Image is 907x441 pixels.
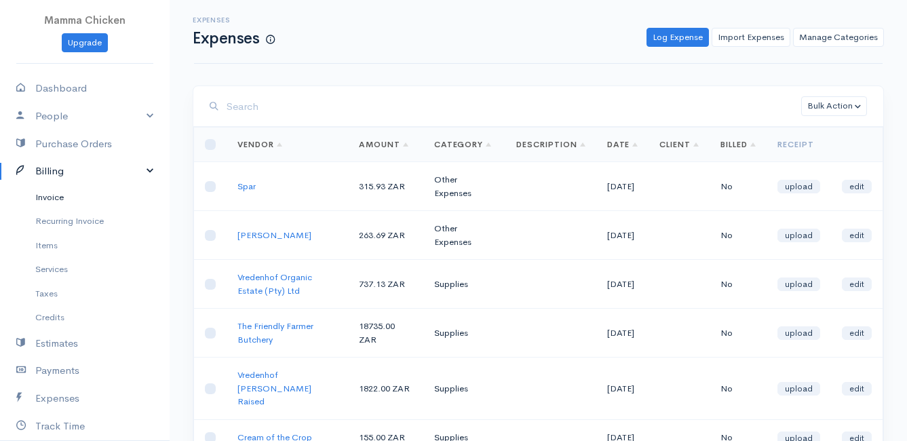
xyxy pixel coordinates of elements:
a: Import Expenses [712,28,790,47]
td: No [710,260,767,309]
a: upload [777,277,820,291]
h6: Expenses [193,16,275,24]
a: Vredenhof Organic Estate (Pty) Ltd [237,271,312,296]
a: Amount [359,139,408,150]
a: Vredenhof [PERSON_NAME] Raised [237,369,311,407]
a: Description [516,139,585,150]
a: Client [659,139,699,150]
a: edit [842,229,872,242]
td: Other Expenses [423,211,505,260]
td: Supplies [423,358,505,420]
a: edit [842,277,872,291]
a: upload [777,382,820,396]
td: Supplies [423,309,505,358]
td: 263.69 ZAR [348,211,423,260]
span: Mamma Chicken [44,14,126,26]
td: No [710,162,767,211]
td: [DATE] [596,211,649,260]
a: edit [842,382,872,396]
th: Receipt [767,128,831,162]
a: edit [842,180,872,193]
td: [DATE] [596,358,649,420]
a: edit [842,326,872,340]
a: Upgrade [62,33,108,53]
td: Supplies [423,260,505,309]
td: 1822.00 ZAR [348,358,423,420]
a: Vendor [237,139,282,150]
input: Search [227,93,801,121]
a: Billed [720,139,756,150]
a: The Friendly Farmer Butchery [237,320,313,345]
td: [DATE] [596,162,649,211]
h1: Expenses [193,30,275,47]
a: Manage Categories [793,28,884,47]
span: How to log your Expenses? [266,34,275,45]
a: Spar [237,180,256,192]
a: upload [777,326,820,340]
td: No [710,309,767,358]
a: upload [777,180,820,193]
td: [DATE] [596,309,649,358]
td: 18735.00 ZAR [348,309,423,358]
td: Other Expenses [423,162,505,211]
td: [DATE] [596,260,649,309]
a: Category [434,139,492,150]
td: 737.13 ZAR [348,260,423,309]
a: upload [777,229,820,242]
td: No [710,211,767,260]
a: Log Expense [647,28,709,47]
button: Bulk Action [801,96,867,116]
a: Date [607,139,638,150]
a: [PERSON_NAME] [237,229,311,241]
td: 315.93 ZAR [348,162,423,211]
td: No [710,358,767,420]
